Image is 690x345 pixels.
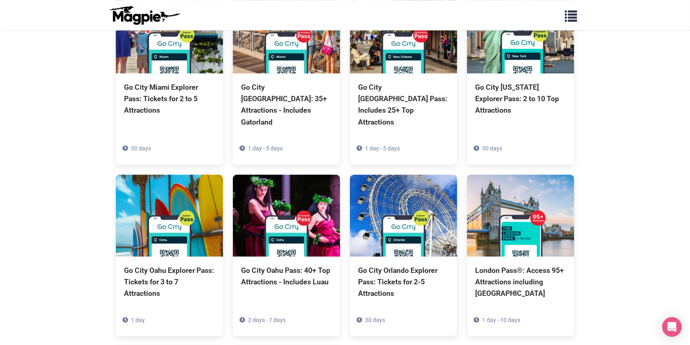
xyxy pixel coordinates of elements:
div: Go City [US_STATE] Explorer Pass: 2 to 10 Top Attractions [475,82,566,116]
a: London Pass®: Access 95+ Attractions including [GEOGRAPHIC_DATA] 1 day - 10 days [467,175,574,336]
span: 1 day - 5 days [248,145,283,152]
span: 30 days [365,317,385,323]
div: Open Intercom Messenger [662,317,682,337]
img: logo-ab69f6fb50320c5b225c76a69d11143b.png [108,5,181,25]
img: Go City Oahu Pass: 40+ Top Attractions - Includes Luau [233,175,340,256]
div: Go City Oahu Explorer Pass: Tickets for 3 to 7 Attractions [124,265,215,299]
div: Go City Miami Explorer Pass: Tickets for 2 to 5 Attractions [124,82,215,116]
div: Go City [GEOGRAPHIC_DATA]: 35+ Attractions - Includes Gatorland [241,82,332,128]
div: Go City [GEOGRAPHIC_DATA] Pass: Includes 25+ Top Attractions [358,82,449,128]
span: 1 day - 10 days [482,317,520,323]
a: Go City Orlando Explorer Pass: Tickets for 2-5 Attractions 30 days [350,175,457,336]
span: 1 day - 5 days [365,145,400,152]
img: London Pass®: Access 95+ Attractions including Tower Bridge [467,175,574,256]
a: Go City Oahu Pass: 40+ Top Attractions - Includes Luau 2 days - 7 days [233,175,340,325]
div: Go City Orlando Explorer Pass: Tickets for 2-5 Attractions [358,265,449,299]
a: Go City Oahu Explorer Pass: Tickets for 3 to 7 Attractions 1 day [116,175,223,336]
span: 2 days - 7 days [248,317,286,323]
div: Go City Oahu Pass: 40+ Top Attractions - Includes Luau [241,265,332,288]
img: Go City Orlando Explorer Pass: Tickets for 2-5 Attractions [350,175,457,256]
span: 1 day [131,317,145,323]
div: London Pass®: Access 95+ Attractions including [GEOGRAPHIC_DATA] [475,265,566,299]
span: 30 days [131,145,151,152]
span: 30 days [482,145,502,152]
img: Go City Oahu Explorer Pass: Tickets for 3 to 7 Attractions [116,175,223,256]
